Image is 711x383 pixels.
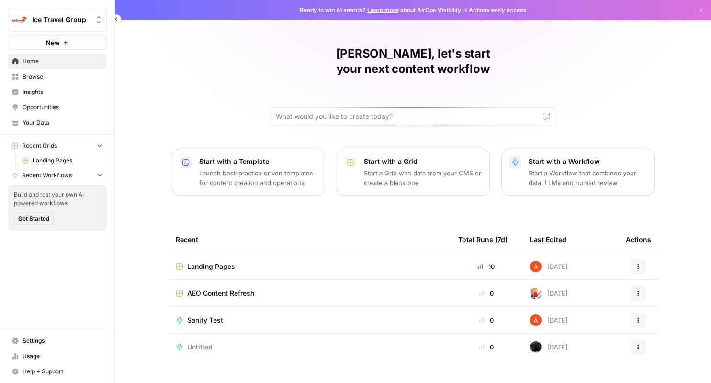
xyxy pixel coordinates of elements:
span: Untitled [187,342,213,352]
div: [DATE] [530,314,568,326]
span: Landing Pages [187,262,235,271]
a: Landing Pages [18,153,107,168]
div: Actions [626,226,651,253]
span: Recent Workflows [22,171,72,180]
span: New [46,38,60,47]
p: Launch best-practice driven templates for content creation and operations [199,168,317,187]
span: Usage [23,352,102,360]
p: Start with a Template [199,157,317,166]
div: Total Runs (7d) [458,226,508,253]
a: Usage [8,348,107,364]
a: Settings [8,333,107,348]
div: 0 [458,315,515,325]
span: Ready to win AI search? about AirOps Visibility [300,6,461,14]
div: 0 [458,289,515,298]
a: Landing Pages [176,262,443,271]
div: [DATE] [530,288,568,299]
span: Landing Pages [33,156,102,165]
button: Get Started [14,212,54,225]
span: Help + Support [23,367,102,376]
button: New [8,35,107,50]
span: Ice Travel Group [32,15,90,24]
span: Get Started [18,214,49,223]
a: Insights [8,84,107,100]
button: Start with a WorkflowStart a Workflow that combines your data, LLMs and human review [501,149,655,196]
span: Your Data [23,118,102,127]
div: Recent [176,226,443,253]
a: Opportunities [8,100,107,115]
a: AEO Content Refresh [176,289,443,298]
img: cje7zb9ux0f2nqyv5qqgv3u0jxek [530,261,542,272]
input: What would you like to create today? [276,112,539,121]
span: Sanity Test [187,315,223,325]
a: Learn more [367,6,399,13]
div: 10 [458,262,515,271]
a: Your Data [8,115,107,130]
h1: [PERSON_NAME], let's start your next content workflow [270,46,557,77]
a: Home [8,54,107,69]
img: cje7zb9ux0f2nqyv5qqgv3u0jxek [530,314,542,326]
button: Start with a GridStart a Grid with data from your CMS or create a blank one [337,149,490,196]
p: Start a Workflow that combines your data, LLMs and human review [529,168,646,187]
button: Start with a TemplateLaunch best-practice driven templates for content creation and operations [172,149,325,196]
p: Start with a Grid [364,157,482,166]
button: Recent Workflows [8,168,107,183]
div: [DATE] [530,341,568,353]
a: Browse [8,69,107,84]
p: Start with a Workflow [529,157,646,166]
div: Last Edited [530,226,566,253]
span: AEO Content Refresh [187,289,254,298]
div: [DATE] [530,261,568,272]
button: Help + Support [8,364,107,379]
p: Start a Grid with data from your CMS or create a blank one [364,168,482,187]
span: Recent Grids [22,141,57,150]
span: Opportunities [23,103,102,112]
span: Build and test your own AI powered workflows [14,190,101,208]
button: Recent Grids [8,139,107,153]
span: Browse [23,72,102,81]
span: Insights [23,88,102,96]
img: a7wp29i4q9fg250eipuu1edzbiqn [530,341,542,353]
img: Ice Travel Group Logo [11,11,28,28]
a: Untitled [176,342,443,352]
span: Home [23,57,102,66]
span: Settings [23,337,102,345]
img: bumscs0cojt2iwgacae5uv0980n9 [530,288,542,299]
a: Sanity Test [176,315,443,325]
div: 0 [458,342,515,352]
span: Actions early access [469,6,527,14]
button: Workspace: Ice Travel Group [8,8,107,32]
